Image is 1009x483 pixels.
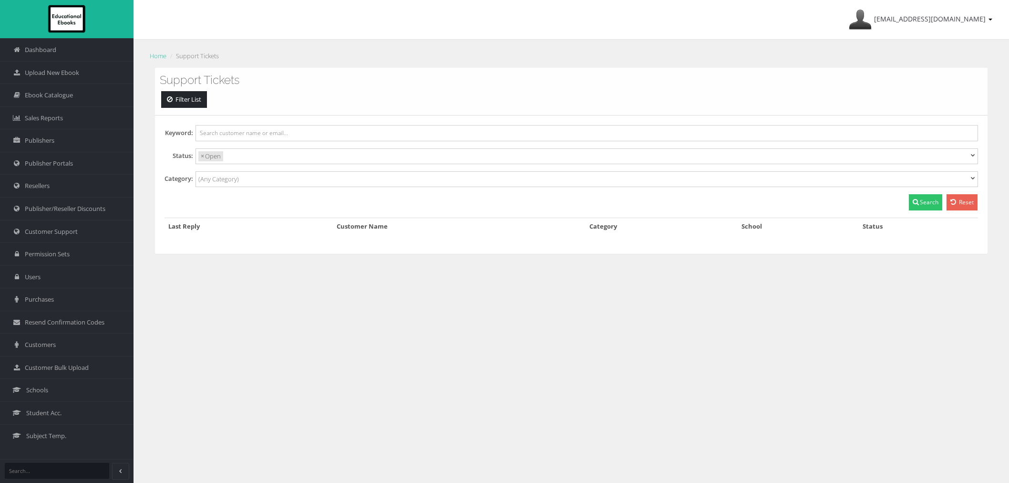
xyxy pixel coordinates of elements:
[738,218,859,234] th: School
[25,91,73,100] span: Ebook Catalogue
[201,151,204,161] span: ×
[25,227,78,236] span: Customer Support
[25,136,54,145] span: Publishers
[196,125,978,141] input: Search customer name or email...
[25,45,56,54] span: Dashboard
[25,340,56,349] span: Customers
[947,194,978,210] a: Reset
[25,318,104,327] span: Resend Confirmation Codes
[26,386,48,395] span: Schools
[909,194,942,210] button: Search
[25,295,54,304] span: Purchases
[168,51,219,61] li: Support Tickets
[25,273,41,282] span: Users
[586,218,738,234] th: Category
[165,174,193,184] label: Category:
[165,218,333,234] th: Last Reply
[874,14,986,23] span: [EMAIL_ADDRESS][DOMAIN_NAME]
[25,68,79,77] span: Upload New Ebook
[198,174,266,184] input: (Any Category)
[165,128,193,138] label: Keyword:
[859,218,978,234] th: Status
[333,218,586,234] th: Customer Name
[198,151,223,161] li: Open
[25,363,89,372] span: Customer Bulk Upload
[25,181,50,190] span: Resellers
[160,74,983,86] h3: Support Tickets
[25,159,73,168] span: Publisher Portals
[26,409,62,418] span: Student Acc.
[25,204,105,213] span: Publisher/Reseller Discounts
[25,250,70,259] span: Permission Sets
[5,463,109,479] input: Search...
[26,431,66,441] span: Subject Temp.
[150,52,166,60] a: Home
[849,8,872,31] img: Avatar
[25,114,63,123] span: Sales Reports
[165,151,193,161] label: Status:
[161,91,207,108] a: Filter List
